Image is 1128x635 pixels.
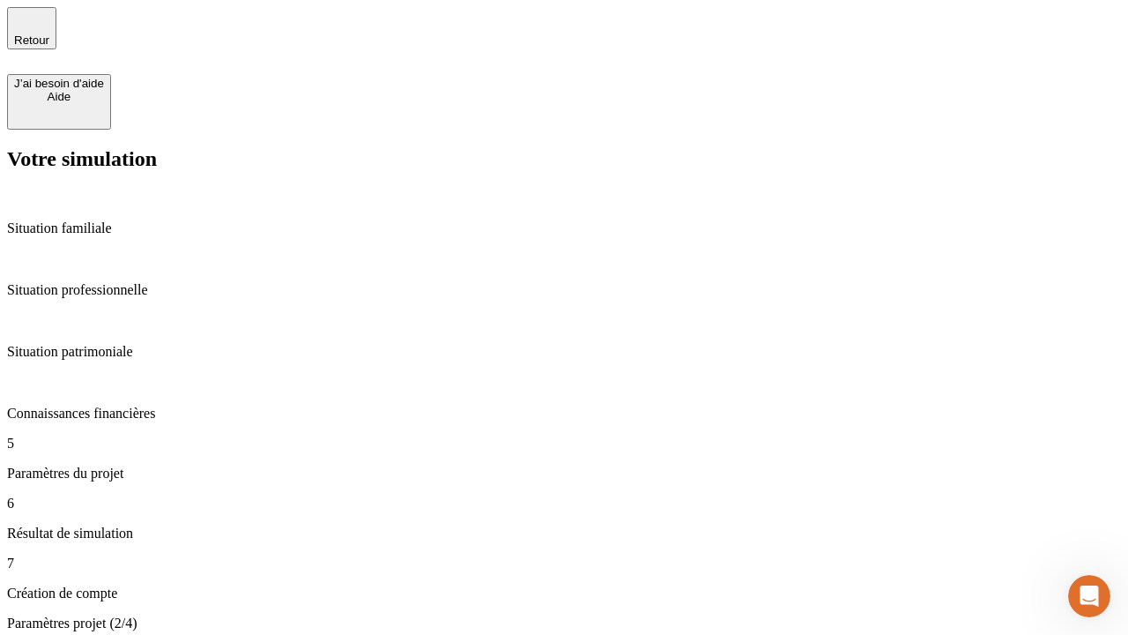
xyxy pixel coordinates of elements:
span: Retour [14,34,49,47]
div: J’ai besoin d'aide [14,77,104,90]
p: Situation professionnelle [7,282,1121,298]
button: J’ai besoin d'aideAide [7,74,111,130]
button: Retour [7,7,56,49]
p: Paramètres projet (2/4) [7,616,1121,631]
p: Résultat de simulation [7,526,1121,542]
p: Paramètres du projet [7,466,1121,482]
p: Création de compte [7,586,1121,601]
iframe: Intercom live chat [1068,575,1110,617]
div: Aide [14,90,104,103]
p: 6 [7,496,1121,512]
p: 7 [7,556,1121,571]
p: 5 [7,436,1121,452]
p: Situation familiale [7,220,1121,236]
p: Situation patrimoniale [7,344,1121,360]
h2: Votre simulation [7,147,1121,171]
p: Connaissances financières [7,406,1121,422]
